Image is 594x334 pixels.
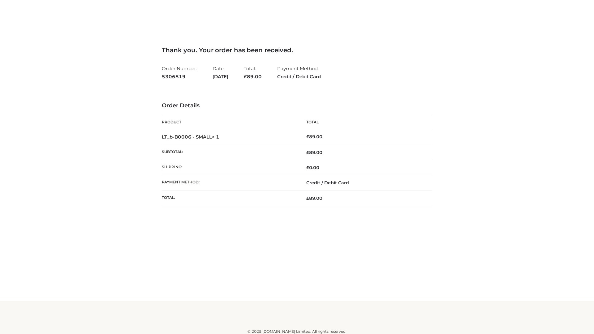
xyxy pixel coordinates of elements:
strong: × 1 [212,134,219,140]
span: £ [306,134,309,139]
strong: 5306819 [162,73,197,81]
span: 89.00 [244,74,262,79]
strong: [DATE] [213,73,228,81]
th: Subtotal: [162,145,297,160]
span: 89.00 [306,195,322,201]
span: £ [306,150,309,155]
strong: Credit / Debit Card [277,73,321,81]
th: Product [162,115,297,129]
th: Total [297,115,432,129]
li: Total: [244,63,262,82]
h3: Thank you. Your order has been received. [162,46,432,54]
bdi: 89.00 [306,134,322,139]
span: £ [306,195,309,201]
strong: LT_b-B0006 - SMALL [162,134,219,140]
th: Shipping: [162,160,297,175]
h3: Order Details [162,102,432,109]
span: 89.00 [306,150,322,155]
li: Order Number: [162,63,197,82]
th: Total: [162,191,297,206]
li: Date: [213,63,228,82]
li: Payment Method: [277,63,321,82]
span: £ [244,74,247,79]
span: £ [306,165,309,170]
th: Payment method: [162,175,297,191]
td: Credit / Debit Card [297,175,432,191]
bdi: 0.00 [306,165,319,170]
